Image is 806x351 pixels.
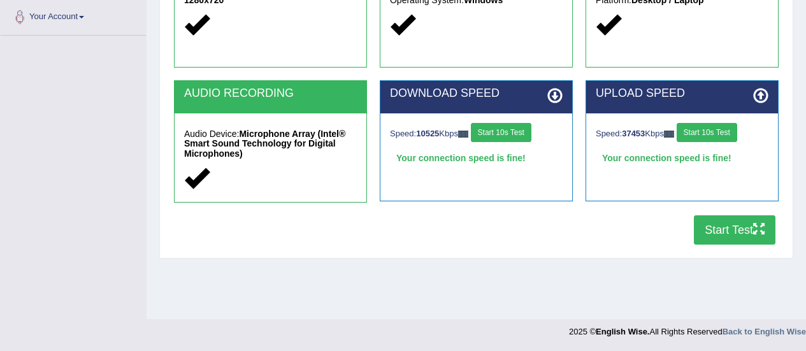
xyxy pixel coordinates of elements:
div: Speed: Kbps [596,123,768,145]
div: Your connection speed is fine! [390,148,563,168]
h2: DOWNLOAD SPEED [390,87,563,100]
strong: 37453 [622,129,645,138]
strong: 10525 [416,129,439,138]
a: Back to English Wise [723,327,806,336]
h2: AUDIO RECORDING [184,87,357,100]
div: 2025 © All Rights Reserved [569,319,806,338]
button: Start 10s Test [677,123,737,142]
button: Start 10s Test [471,123,531,142]
strong: English Wise. [596,327,649,336]
strong: Microphone Array (Intel® Smart Sound Technology for Digital Microphones) [184,129,345,159]
div: Your connection speed is fine! [596,148,768,168]
img: ajax-loader-fb-connection.gif [458,131,468,138]
h2: UPLOAD SPEED [596,87,768,100]
button: Start Test [694,215,775,245]
div: Speed: Kbps [390,123,563,145]
h5: Audio Device: [184,129,357,159]
img: ajax-loader-fb-connection.gif [664,131,674,138]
